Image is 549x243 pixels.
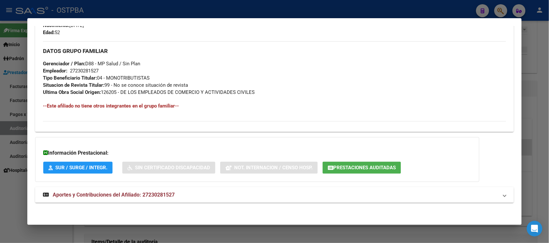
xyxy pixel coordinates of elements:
button: Sin Certificado Discapacidad [122,162,215,174]
strong: Tipo Beneficiario Titular: [43,75,97,81]
mat-expansion-panel-header: Aportes y Contribuciones del Afiliado: 27230281527 [35,187,514,203]
span: 99 - No se conoce situación de revista [43,82,188,88]
h3: DATOS GRUPO FAMILIAR [43,47,506,55]
span: Aportes y Contribuciones del Afiliado: 27230281527 [53,192,175,198]
strong: Empleador: [43,68,67,74]
span: Prestaciones Auditadas [333,165,396,171]
strong: Edad: [43,30,55,35]
span: D88 - MP Salud / Sin Plan [43,61,140,67]
strong: Ultima Obra Social Origen: [43,89,101,95]
div: Open Intercom Messenger [527,221,542,237]
button: Not. Internacion / Censo Hosp. [220,162,318,174]
h4: --Este afiliado no tiene otros integrantes en el grupo familiar-- [43,102,506,109]
span: 52 [43,30,60,35]
span: SUR / SURGE / INTEGR. [55,165,107,171]
span: 126205 - DE LOS EMPLEADOS DE COMERCIO Y ACTIVIDADES CIVILES [43,89,255,95]
div: 27230281527 [70,67,99,74]
h3: Información Prestacional: [43,149,471,157]
span: Not. Internacion / Censo Hosp. [234,165,313,171]
button: Prestaciones Auditadas [323,162,401,174]
span: 04 - MONOTRIBUTISTAS [43,75,150,81]
strong: Situacion de Revista Titular: [43,82,104,88]
span: Sin Certificado Discapacidad [135,165,210,171]
strong: Gerenciador / Plan: [43,61,85,67]
button: SUR / SURGE / INTEGR. [43,162,113,174]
